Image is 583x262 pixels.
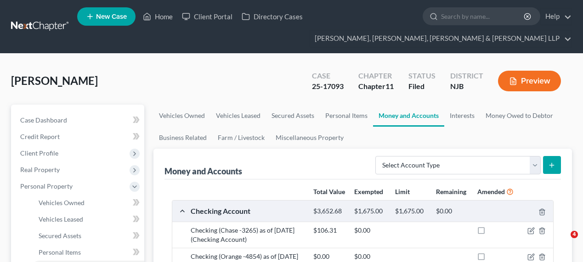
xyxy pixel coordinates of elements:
[20,149,58,157] span: Client Profile
[408,71,436,81] div: Status
[164,166,242,177] div: Money and Accounts
[313,188,345,195] strong: Total Value
[444,105,480,127] a: Interests
[212,127,270,149] a: Farm / Livestock
[20,116,67,124] span: Case Dashboard
[31,211,144,228] a: Vehicles Leased
[477,188,505,195] strong: Amended
[385,82,394,90] span: 11
[186,206,309,216] div: Checking Account
[31,228,144,244] a: Secured Assets
[20,166,60,173] span: Real Property
[186,226,309,244] div: Checking (Chase -3265) as of [DATE] (Checking Account)
[210,105,266,127] a: Vehicles Leased
[153,105,210,127] a: Vehicles Owned
[358,71,394,81] div: Chapter
[312,71,344,81] div: Case
[312,81,344,92] div: 25-17093
[309,226,350,235] div: $106.31
[96,13,127,20] span: New Case
[441,8,525,25] input: Search by name...
[450,71,483,81] div: District
[39,199,85,206] span: Vehicles Owned
[450,81,483,92] div: NJB
[431,207,472,216] div: $0.00
[395,188,410,195] strong: Limit
[39,248,81,256] span: Personal Items
[31,244,144,261] a: Personal Items
[13,112,144,128] a: Case Dashboard
[552,231,574,253] iframe: Intercom live chat
[391,207,431,216] div: $1,675.00
[309,252,350,261] div: $0.00
[310,30,572,47] a: [PERSON_NAME], [PERSON_NAME], [PERSON_NAME] & [PERSON_NAME] LLP
[309,207,350,216] div: $3,652.68
[20,133,60,140] span: Credit Report
[358,81,394,92] div: Chapter
[320,105,373,127] a: Personal Items
[571,231,578,238] span: 4
[436,188,466,195] strong: Remaining
[153,127,212,149] a: Business Related
[350,252,391,261] div: $0.00
[270,127,349,149] a: Miscellaneous Property
[237,8,307,25] a: Directory Cases
[480,105,559,127] a: Money Owed to Debtor
[354,188,383,195] strong: Exempted
[266,105,320,127] a: Secured Assets
[408,81,436,92] div: Filed
[498,71,561,91] button: Preview
[20,182,73,190] span: Personal Property
[541,8,572,25] a: Help
[350,226,391,235] div: $0.00
[13,128,144,145] a: Credit Report
[39,215,83,223] span: Vehicles Leased
[177,8,237,25] a: Client Portal
[373,105,444,127] a: Money and Accounts
[350,207,391,216] div: $1,675.00
[11,74,98,87] span: [PERSON_NAME]
[138,8,177,25] a: Home
[39,232,81,240] span: Secured Assets
[31,195,144,211] a: Vehicles Owned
